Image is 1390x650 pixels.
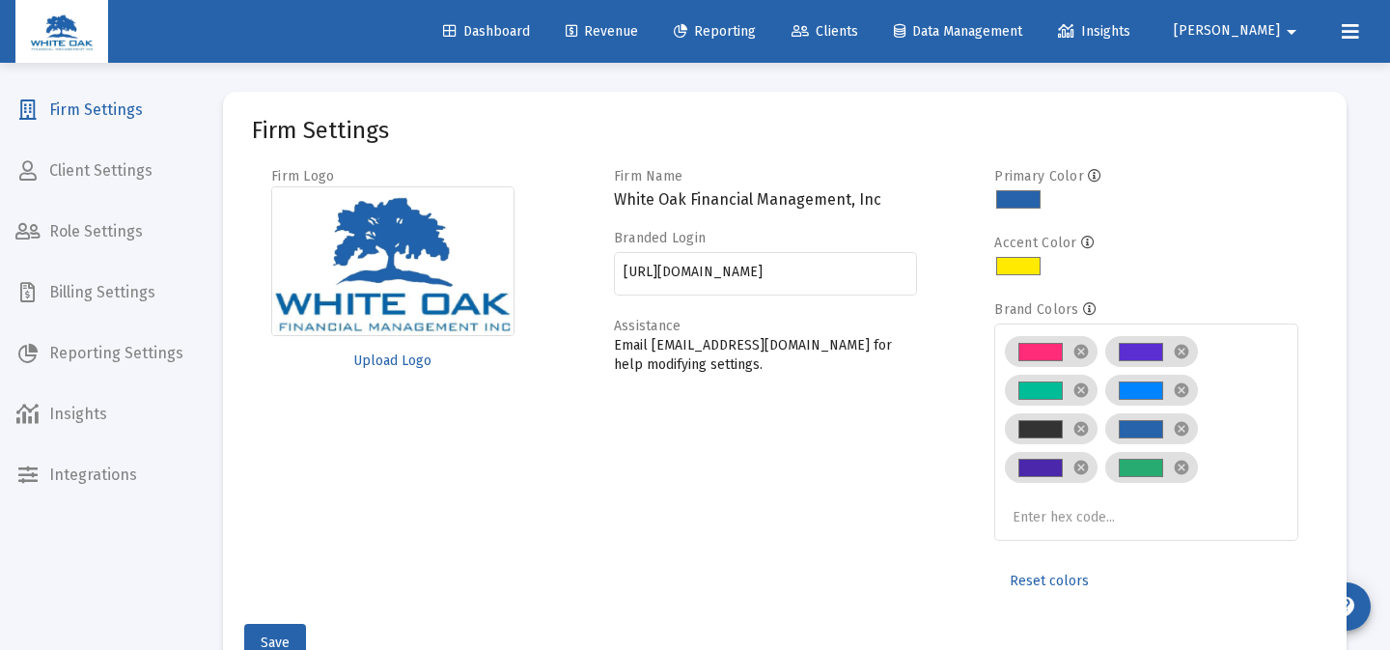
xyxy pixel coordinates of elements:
a: Revenue [550,13,653,51]
span: Revenue [566,23,638,40]
mat-icon: arrow_drop_down [1280,13,1303,51]
mat-card-title: Firm Settings [252,121,389,140]
label: Assistance [614,318,681,334]
mat-icon: cancel [1072,343,1090,360]
input: Enter hex code... [1013,510,1157,525]
span: Reset colors [1010,573,1089,589]
a: Reporting [658,13,771,51]
p: Email [EMAIL_ADDRESS][DOMAIN_NAME] for help modifying settings. [614,336,918,375]
mat-icon: cancel [1173,343,1190,360]
span: Reporting [674,23,756,40]
span: Dashboard [443,23,530,40]
mat-icon: cancel [1072,459,1090,476]
label: Firm Name [614,168,683,184]
mat-icon: cancel [1072,382,1090,399]
a: Clients [776,13,874,51]
label: Brand Colors [994,301,1078,318]
span: [PERSON_NAME] [1174,23,1280,40]
mat-icon: cancel [1173,382,1190,399]
span: Data Management [894,23,1022,40]
mat-icon: cancel [1072,420,1090,438]
h3: White Oak Financial Management, Inc [614,186,918,213]
span: Clients [792,23,858,40]
a: Insights [1042,13,1146,51]
button: [PERSON_NAME] [1151,12,1326,50]
button: Upload Logo [271,342,514,381]
a: Dashboard [428,13,545,51]
a: Data Management [878,13,1038,51]
label: Accent Color [994,235,1076,251]
img: Firm logo [271,186,514,336]
button: Reset colors [994,562,1104,601]
mat-chip-list: Brand colors [1005,332,1289,529]
span: Upload Logo [353,353,431,369]
img: Dashboard [30,13,94,51]
mat-icon: cancel [1173,459,1190,476]
mat-icon: cancel [1173,420,1190,438]
label: Firm Logo [271,168,335,184]
em: Please carefully compare this report against the actual account statement delivered from Fidelity... [8,14,1002,47]
label: Branded Login [614,230,707,246]
span: Insights [1058,23,1130,40]
label: Primary Color [994,168,1084,184]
